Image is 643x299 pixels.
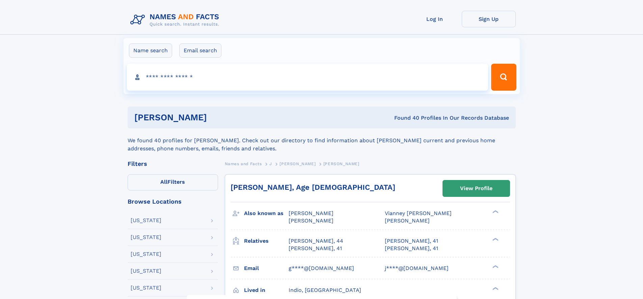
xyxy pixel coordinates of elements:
[128,199,218,205] div: Browse Locations
[385,210,452,216] span: Vianney [PERSON_NAME]
[269,161,272,166] span: J
[289,237,343,245] a: [PERSON_NAME], 44
[269,159,272,168] a: J
[131,268,161,274] div: [US_STATE]
[491,64,516,91] button: Search Button
[128,174,218,190] label: Filters
[491,264,499,269] div: ❯
[127,64,488,91] input: search input
[160,179,167,185] span: All
[179,43,221,58] label: Email search
[408,11,462,27] a: Log In
[128,128,516,153] div: We found 40 profiles for [PERSON_NAME]. Check out our directory to find information about [PERSON...
[244,208,289,219] h3: Also known as
[131,218,161,223] div: [US_STATE]
[289,287,361,293] span: Indio, [GEOGRAPHIC_DATA]
[289,245,342,252] a: [PERSON_NAME], 41
[289,210,333,216] span: [PERSON_NAME]
[231,183,395,191] a: [PERSON_NAME], Age [DEMOGRAPHIC_DATA]
[128,11,225,29] img: Logo Names and Facts
[131,235,161,240] div: [US_STATE]
[460,181,492,196] div: View Profile
[131,285,161,291] div: [US_STATE]
[385,245,438,252] a: [PERSON_NAME], 41
[279,159,316,168] a: [PERSON_NAME]
[279,161,316,166] span: [PERSON_NAME]
[385,237,438,245] a: [PERSON_NAME], 41
[244,285,289,296] h3: Lived in
[129,43,172,58] label: Name search
[385,217,430,224] span: [PERSON_NAME]
[225,159,262,168] a: Names and Facts
[134,113,301,122] h1: [PERSON_NAME]
[244,235,289,247] h3: Relatives
[244,263,289,274] h3: Email
[323,161,359,166] span: [PERSON_NAME]
[491,286,499,291] div: ❯
[491,237,499,241] div: ❯
[300,114,509,122] div: Found 40 Profiles In Our Records Database
[289,217,333,224] span: [PERSON_NAME]
[131,251,161,257] div: [US_STATE]
[128,161,218,167] div: Filters
[491,210,499,214] div: ❯
[462,11,516,27] a: Sign Up
[443,180,510,197] a: View Profile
